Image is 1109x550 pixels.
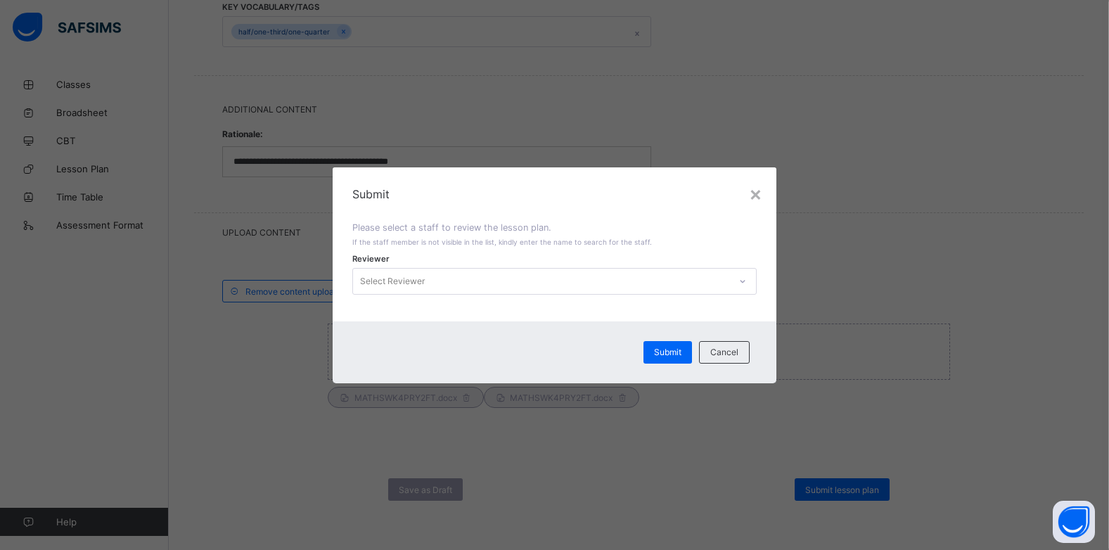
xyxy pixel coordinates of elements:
button: Open asap [1053,501,1095,543]
span: Submit [654,347,681,357]
span: Cancel [710,347,738,357]
span: Please select a staff to review the lesson plan. [352,222,551,233]
span: If the staff member is not visible in the list, kindly enter the name to search for the staff. [352,238,652,246]
div: × [749,181,762,205]
span: Reviewer [352,254,390,264]
div: Select Reviewer [360,268,425,295]
span: Submit [352,187,757,201]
